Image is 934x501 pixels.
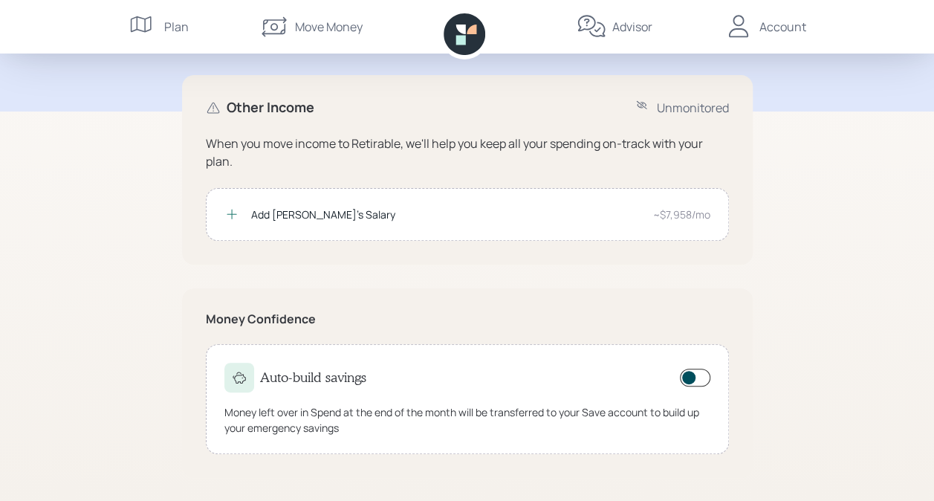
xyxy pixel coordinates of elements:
[206,312,729,326] h5: Money Confidence
[251,207,641,222] div: Add [PERSON_NAME]'s Salary
[260,369,366,386] h4: Auto-build savings
[227,100,314,116] h4: Other Income
[653,207,710,222] div: ~$7,958/mo
[612,18,652,36] div: Advisor
[224,404,710,436] div: Money left over in Spend at the end of the month will be transferred to your Save account to buil...
[657,99,729,117] div: Unmonitored
[206,135,729,170] div: When you move income to Retirable, we'll help you keep all your spending on-track with your plan.
[295,18,363,36] div: Move Money
[759,18,806,36] div: Account
[164,18,189,36] div: Plan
